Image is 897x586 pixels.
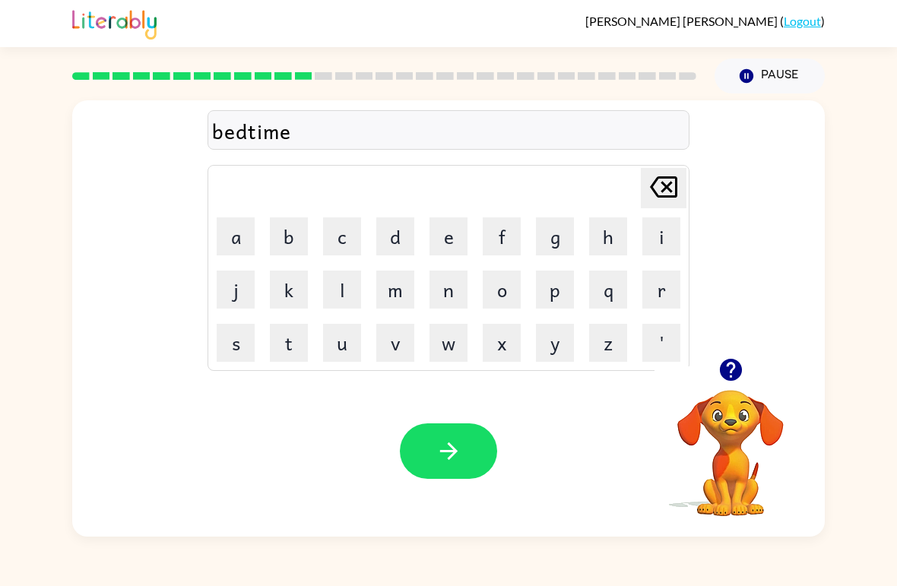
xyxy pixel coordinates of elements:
[483,271,521,309] button: o
[483,217,521,255] button: f
[217,324,255,362] button: s
[72,6,157,40] img: Literably
[483,324,521,362] button: x
[642,324,680,362] button: '
[323,271,361,309] button: l
[429,324,468,362] button: w
[536,217,574,255] button: g
[715,59,825,93] button: Pause
[429,271,468,309] button: n
[270,324,308,362] button: t
[217,217,255,255] button: a
[589,324,627,362] button: z
[217,271,255,309] button: j
[270,271,308,309] button: k
[642,271,680,309] button: r
[212,115,685,147] div: bedtime
[784,14,821,28] a: Logout
[270,217,308,255] button: b
[642,217,680,255] button: i
[323,217,361,255] button: c
[376,324,414,362] button: v
[585,14,780,28] span: [PERSON_NAME] [PERSON_NAME]
[589,217,627,255] button: h
[323,324,361,362] button: u
[655,366,807,518] video: Your browser must support playing .mp4 files to use Literably. Please try using another browser.
[376,217,414,255] button: d
[429,217,468,255] button: e
[536,324,574,362] button: y
[589,271,627,309] button: q
[376,271,414,309] button: m
[536,271,574,309] button: p
[585,14,825,28] div: ( )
